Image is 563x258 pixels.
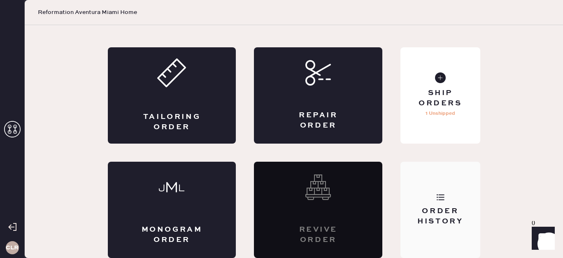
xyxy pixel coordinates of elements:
div: Monogram Order [141,225,203,245]
div: Revive order [287,225,349,245]
span: Reformation Aventura Miami Home [38,8,137,16]
div: Ship Orders [407,88,473,109]
h3: CLR [6,245,19,251]
div: Tailoring Order [141,112,203,132]
div: Interested? Contact us at care@hemster.co [254,162,382,258]
p: 1 Unshipped [426,109,455,119]
div: Repair Order [287,110,349,131]
div: Order History [407,206,473,227]
iframe: Front Chat [524,221,559,256]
